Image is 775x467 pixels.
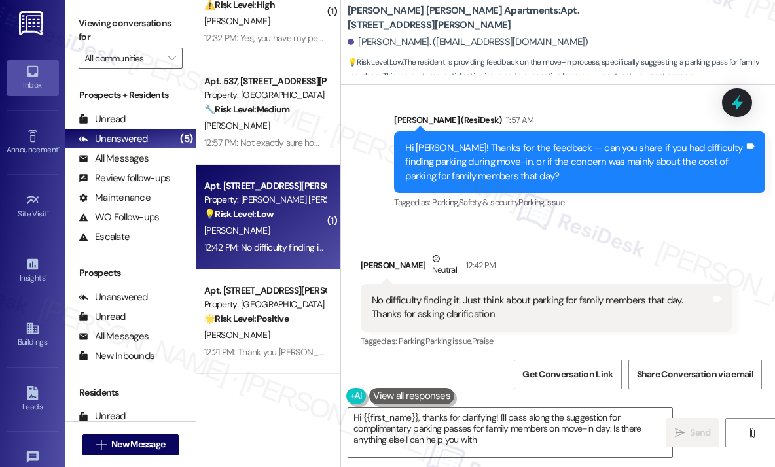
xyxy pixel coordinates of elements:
[45,271,47,281] span: •
[463,258,496,272] div: 12:42 PM
[79,171,170,185] div: Review follow-ups
[79,211,159,224] div: WO Follow-ups
[348,56,775,84] span: : The resident is providing feedback on the move-in process, specifically suggesting a parking pa...
[675,428,685,438] i: 
[204,208,274,220] strong: 💡 Risk Level: Low
[7,189,59,224] a: Site Visit •
[111,438,165,451] span: New Message
[459,197,518,208] span: Safety & security ,
[690,426,710,440] span: Send
[502,113,534,127] div: 11:57 AM
[204,346,557,358] div: 12:21 PM: Thank you [PERSON_NAME], I sent my friend [PERSON_NAME] [DATE] and all is good
[405,141,744,183] div: Hi [PERSON_NAME]! Thanks for the feedback — can you share if you had difficulty finding parking d...
[79,349,154,363] div: New Inbounds
[204,179,325,193] div: Apt. [STREET_ADDRESS][PERSON_NAME]
[518,197,564,208] span: Parking issue
[204,241,641,253] div: 12:42 PM: No difficulty finding it. Just think about parking for family members that day. Thanks ...
[204,298,325,311] div: Property: [GEOGRAPHIC_DATA]
[47,207,49,216] span: •
[84,48,162,69] input: All communities
[65,88,196,102] div: Prospects + Residents
[79,310,126,324] div: Unread
[361,252,732,284] div: [PERSON_NAME]
[348,35,588,49] div: [PERSON_NAME]. ([EMAIL_ADDRESS][DOMAIN_NAME])
[65,386,196,400] div: Residents
[204,15,270,27] span: [PERSON_NAME]
[204,284,325,298] div: Apt. [STREET_ADDRESS][PERSON_NAME]
[361,332,732,351] div: Tagged as:
[204,103,289,115] strong: 🔧 Risk Level: Medium
[177,129,196,149] div: (5)
[432,197,459,208] span: Parking ,
[79,191,151,205] div: Maintenance
[96,440,106,450] i: 
[82,434,179,455] button: New Message
[204,193,325,207] div: Property: [PERSON_NAME] [PERSON_NAME] Apartments
[472,336,494,347] span: Praise
[7,317,59,353] a: Buildings
[65,266,196,280] div: Prospects
[429,252,460,279] div: Neutral
[204,88,325,102] div: Property: [GEOGRAPHIC_DATA]
[7,382,59,417] a: Leads
[19,11,46,35] img: ResiDesk Logo
[204,75,325,88] div: Apt. 537, [STREET_ADDRESS][PERSON_NAME]
[204,120,270,131] span: [PERSON_NAME]
[79,13,183,48] label: Viewing conversations for
[79,152,149,165] div: All Messages
[348,57,403,67] strong: 💡 Risk Level: Low
[79,409,126,423] div: Unread
[628,360,762,389] button: Share Conversation via email
[348,4,609,32] b: [PERSON_NAME] [PERSON_NAME] Apartments: Apt. [STREET_ADDRESS][PERSON_NAME]
[666,418,719,447] button: Send
[204,224,270,236] span: [PERSON_NAME]
[637,368,753,381] span: Share Conversation via email
[79,330,149,343] div: All Messages
[58,143,60,152] span: •
[747,428,757,438] i: 
[204,32,439,44] div: 12:32 PM: Yes, you have my permission to enter. I have no pets.
[168,53,175,63] i: 
[394,113,765,131] div: [PERSON_NAME] (ResiDesk)
[79,112,126,126] div: Unread
[394,193,765,212] div: Tagged as:
[79,230,130,244] div: Escalate
[522,368,613,381] span: Get Conversation Link
[7,253,59,288] a: Insights •
[7,60,59,95] a: Inbox
[399,336,425,347] span: Parking ,
[348,408,672,457] textarea: Hi {{first_name}}, thanks for clarifying! I'll pass along the suggestion for complimentary parkin...
[79,290,148,304] div: Unanswered
[204,329,270,341] span: [PERSON_NAME]
[204,313,289,324] strong: 🌟 Risk Level: Positive
[204,137,583,148] div: 12:57 PM: Not exactly sure how many - maybe 3 on the small size. I do not have any pets. Thank you
[372,294,711,322] div: No difficulty finding it. Just think about parking for family members that day. Thanks for asking...
[79,132,148,146] div: Unanswered
[425,336,472,347] span: Parking issue ,
[514,360,621,389] button: Get Conversation Link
